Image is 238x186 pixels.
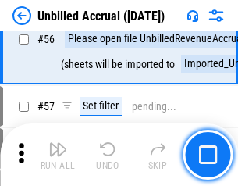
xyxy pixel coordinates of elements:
img: Back [12,6,31,25]
div: Unbilled Accrual ([DATE]) [37,9,165,23]
img: Main button [198,145,217,164]
span: # 56 [37,33,55,45]
img: Support [186,9,199,22]
div: Set filter [80,97,122,116]
img: Settings menu [207,6,226,25]
div: pending... [132,101,176,113]
span: # 57 [37,100,55,113]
